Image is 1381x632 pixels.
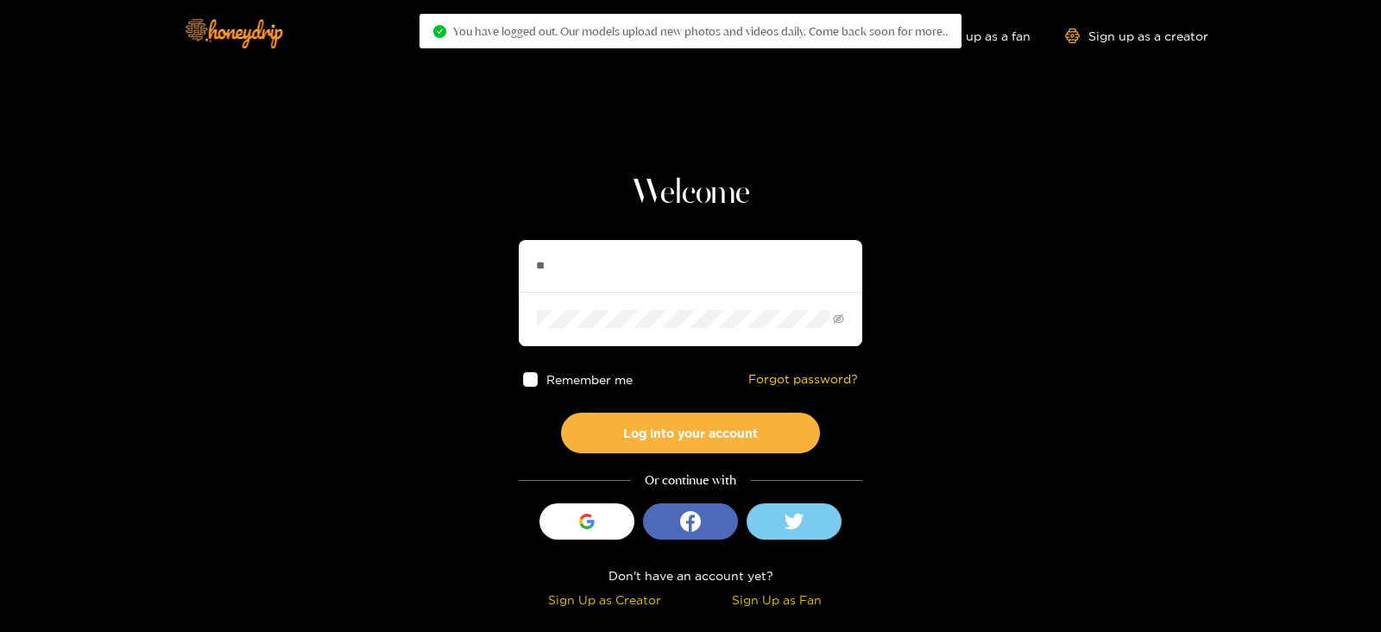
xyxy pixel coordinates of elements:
span: You have logged out. Our models upload new photos and videos daily. Come back soon for more.. [453,24,948,38]
div: Don't have an account yet? [519,566,862,585]
div: Sign Up as Creator [523,590,686,610]
a: Forgot password? [748,372,858,387]
button: Log into your account [561,413,820,453]
div: Sign Up as Fan [695,590,858,610]
span: Remember me [546,373,633,386]
span: eye-invisible [833,313,844,325]
div: Or continue with [519,471,862,490]
a: Sign up as a creator [1065,28,1208,43]
a: Sign up as a fan [912,28,1031,43]
h1: Welcome [519,173,862,214]
span: check-circle [433,25,446,38]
